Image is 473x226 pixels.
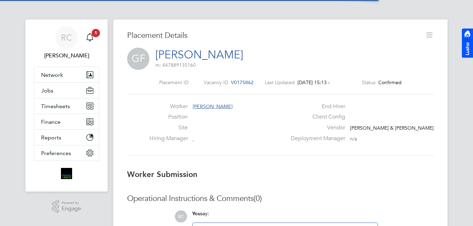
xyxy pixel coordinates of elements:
[61,168,72,179] img: bromak-logo-retina.png
[287,113,345,121] label: Client Config
[127,194,434,204] h3: Operational Instructions & Comments
[350,136,357,142] span: n/a
[34,114,99,129] button: Finance
[378,79,402,86] span: Confirmed
[265,79,295,86] label: Last Updated
[127,31,420,41] h3: Placement Details
[350,125,451,131] span: [PERSON_NAME] & [PERSON_NAME] Limited
[127,48,149,70] span: GF
[62,206,81,212] span: Engage
[149,124,188,131] label: Site
[175,210,187,223] span: RC
[192,210,378,223] div: say:
[287,135,345,142] label: Deployment Manager
[34,98,99,114] button: Timesheets
[34,168,99,179] a: Go to home page
[155,62,196,68] span: m: 447889135160
[34,130,99,145] button: Reports
[52,200,82,213] a: Powered byEngage
[231,79,254,86] span: V0175862
[83,26,97,49] a: 1
[34,26,99,60] a: RC[PERSON_NAME]
[41,119,61,125] span: Finance
[92,29,100,37] span: 1
[127,170,197,179] b: Worker Submission
[41,72,63,78] span: Network
[62,200,81,206] span: Powered by
[41,103,70,110] span: Timesheets
[193,103,233,110] span: [PERSON_NAME]
[254,194,262,203] span: (0)
[159,79,188,86] label: Placement ID
[41,134,61,141] span: Reports
[61,33,72,42] span: RC
[34,67,99,82] button: Network
[149,103,188,110] label: Worker
[41,150,71,156] span: Preferences
[362,79,375,86] label: Status
[34,83,99,98] button: Jobs
[34,145,99,161] button: Preferences
[204,79,228,86] label: Vacancy ID
[34,51,99,60] span: Robyn Clarke
[149,113,188,121] label: Position
[297,79,330,86] span: [DATE] 15:13 -
[155,48,243,62] a: [PERSON_NAME]
[192,211,201,217] span: You
[41,87,53,94] span: Jobs
[287,103,345,110] label: End Hirer
[25,19,108,192] nav: Main navigation
[149,135,188,142] label: Hiring Manager
[287,124,345,131] label: Vendor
